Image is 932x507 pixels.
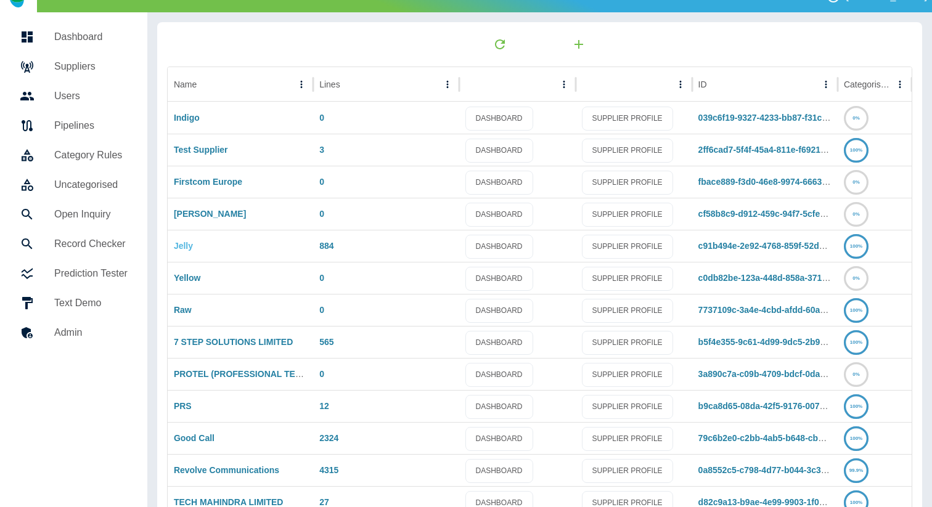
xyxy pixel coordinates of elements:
a: 7737109c-3a4e-4cbd-afdd-60a75447d996 [698,305,864,315]
a: 0 [319,177,324,187]
text: 100% [850,339,862,345]
div: Categorised [844,79,890,89]
a: Record Checker [10,229,137,259]
a: SUPPLIER PROFILE [582,299,673,323]
a: 0 [319,273,324,283]
h5: Text Demo [54,296,128,310]
a: 100% [844,241,869,251]
a: DASHBOARD [465,331,533,355]
a: Good Call [174,433,215,443]
a: cf58b8c9-d912-459c-94f7-5cfe21889ae9 [698,209,859,219]
text: 100% [850,307,862,313]
a: b9ca8d65-08da-42f5-9176-00760c57f013 [698,401,861,411]
a: 3a890c7a-c09b-4709-bdcf-0dafd6d3011b [698,369,863,379]
a: SUPPLIER PROFILE [582,171,673,195]
a: 0 [319,369,324,379]
a: 3 [319,145,324,155]
a: 27 [319,497,329,507]
a: c91b494e-2e92-4768-859f-52dc5ac54262 [698,241,862,251]
a: Text Demo [10,288,137,318]
a: 100% [844,337,869,347]
a: 100% [844,145,869,155]
a: 2324 [319,433,338,443]
a: 0% [844,369,869,379]
h5: Prediction Tester [54,266,128,281]
a: Test Supplier [174,145,228,155]
text: 0% [852,371,860,377]
a: DASHBOARD [465,139,533,163]
text: 0% [852,115,860,121]
a: 100% [844,401,869,411]
a: DASHBOARD [465,459,533,483]
a: 100% [844,433,869,443]
text: 100% [850,147,862,153]
text: 0% [852,211,860,217]
a: b5f4e355-9c61-4d99-9dc5-2b902094448c [698,337,864,347]
button: Lines column menu [439,76,456,93]
text: 99.9% [849,468,864,473]
a: 4315 [319,465,338,475]
a: 0 [319,305,324,315]
a: SUPPLIER PROFILE [582,427,673,451]
button: Categorised column menu [891,76,909,93]
a: SUPPLIER PROFILE [582,203,673,227]
a: SUPPLIER PROFILE [582,459,673,483]
button: column menu [555,76,573,93]
div: ID [698,79,707,89]
button: Name column menu [293,76,310,93]
div: Name [174,79,197,89]
a: 039c6f19-9327-4233-bb87-f31c2ebda792 [698,113,862,123]
a: 12 [319,401,329,411]
a: 100% [844,497,869,507]
a: DASHBOARD [465,171,533,195]
a: DASHBOARD [465,363,533,387]
a: 884 [319,241,333,251]
text: 0% [852,275,860,281]
button: column menu [672,76,689,93]
text: 100% [850,243,862,249]
a: 0% [844,113,869,123]
a: SUPPLIER PROFILE [582,139,673,163]
a: 7 STEP SOLUTIONS LIMITED [174,337,293,347]
a: 0% [844,273,869,283]
a: PRS [174,401,192,411]
h5: Pipelines [54,118,128,133]
a: Admin [10,318,137,347]
a: DASHBOARD [465,267,533,291]
a: SUPPLIER PROFILE [582,235,673,259]
button: ID column menu [817,76,835,93]
a: Dashboard [10,22,137,52]
a: 0% [844,209,869,219]
a: 0a8552c5-c798-4d77-b044-3c379717cb27 [698,465,865,475]
h5: Suppliers [54,59,128,74]
h5: Uncategorised [54,177,128,192]
a: c0db82be-123a-448d-858a-371988db28fb [698,273,865,283]
a: SUPPLIER PROFILE [582,331,673,355]
a: d82c9a13-b9ae-4e99-9903-1f05bb5514ba [698,497,864,507]
text: 0% [852,179,860,185]
a: 0% [844,177,869,187]
h5: Users [54,89,128,103]
a: Yellow [174,273,201,283]
h5: Admin [54,325,128,340]
a: Users [10,81,137,111]
a: 99.9% [844,465,869,475]
a: Uncategorised [10,170,137,200]
a: Jelly [174,241,193,251]
a: 0 [319,209,324,219]
a: Pipelines [10,111,137,140]
a: 100% [844,305,869,315]
a: [PERSON_NAME] [174,209,246,219]
text: 100% [850,500,862,505]
a: 0 [319,113,324,123]
h5: Dashboard [54,30,128,44]
a: PROTEL (PROFESSIONAL TELECOMS) SOLUTIONS LIMITED [174,369,425,379]
h5: Category Rules [54,148,128,163]
a: DASHBOARD [465,235,533,259]
a: SUPPLIER PROFILE [582,267,673,291]
a: Raw [174,305,192,315]
h5: Record Checker [54,237,128,251]
a: 2ff6cad7-5f4f-45a4-811e-f6921a10bceb [698,145,855,155]
a: Suppliers [10,52,137,81]
a: TECH MAHINDRA LIMITED [174,497,284,507]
